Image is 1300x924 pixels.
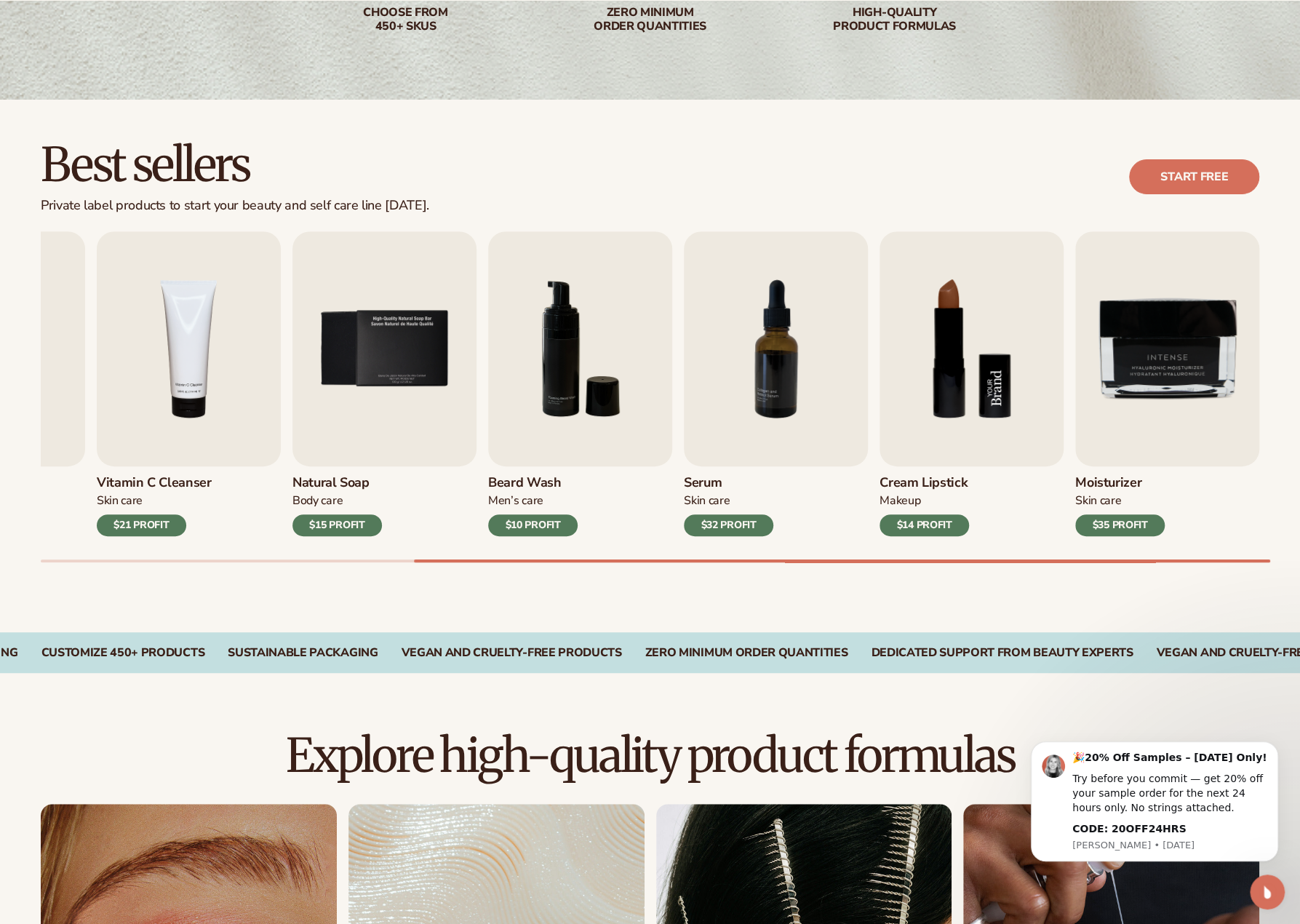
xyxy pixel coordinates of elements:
a: 7 / 9 [684,231,868,536]
img: Shopify Image 12 [880,231,1064,466]
div: High-quality product formulas [802,6,988,33]
h3: Vitamin C Cleanser [97,475,212,491]
h3: Serum [684,475,773,491]
h3: Natural Soap [292,475,382,491]
div: $35 PROFIT [1075,514,1165,536]
a: 9 / 9 [1075,231,1259,536]
a: 8 / 9 [880,231,1064,536]
a: 6 / 9 [488,231,672,536]
h3: Beard Wash [488,475,578,491]
div: Men’s Care [488,493,578,509]
div: $15 PROFIT [292,514,382,536]
div: VEGAN AND CRUELTY-FREE PRODUCTS [401,646,621,660]
h2: Best sellers [41,140,429,189]
iframe: Intercom live chat [1250,875,1285,909]
iframe: Intercom notifications message [1009,728,1300,870]
div: SUSTAINABLE PACKAGING [228,646,378,660]
a: 5 / 9 [292,231,476,536]
div: ZERO MINIMUM ORDER QUANTITIES [645,646,848,660]
div: $14 PROFIT [880,514,969,536]
div: DEDICATED SUPPORT FROM BEAUTY EXPERTS [871,646,1133,660]
div: Skin Care [97,493,212,509]
a: 4 / 9 [97,231,281,536]
div: Zero minimum order quantities [557,6,743,33]
div: Choose from 450+ Skus [313,6,499,33]
h3: Moisturizer [1075,475,1165,491]
div: $32 PROFIT [684,514,773,536]
a: Start free [1129,159,1259,194]
div: Makeup [880,493,969,509]
div: Skin Care [1075,493,1165,509]
div: Body Care [292,493,382,509]
div: $10 PROFIT [488,514,578,536]
h3: Cream Lipstick [880,475,969,491]
div: $21 PROFIT [97,514,186,536]
div: CUSTOMIZE 450+ PRODUCTS [41,646,205,660]
div: Skin Care [684,493,773,509]
h2: Explore high-quality product formulas [41,731,1259,780]
div: Private label products to start your beauty and self care line [DATE]. [41,198,429,214]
